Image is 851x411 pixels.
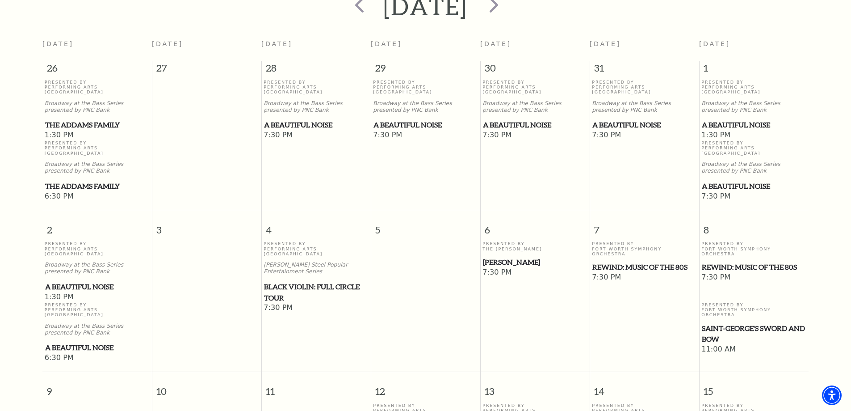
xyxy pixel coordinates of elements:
span: 7:30 PM [373,131,478,140]
span: 27 [152,61,261,79]
p: Broadway at the Bass Series presented by PNC Bank [264,100,369,114]
div: Accessibility Menu [822,386,842,405]
span: 6:30 PM [45,353,150,363]
span: A Beautiful Noise [373,119,478,131]
span: 1:30 PM [701,131,806,140]
a: A Beautiful Noise [482,119,587,131]
span: Saint-George's Sword and Bow [702,323,806,345]
span: 4 [262,210,371,241]
span: 11 [262,372,371,403]
span: [DATE] [42,40,74,47]
a: The Addams Family [45,181,150,192]
a: The Addams Family [45,119,150,131]
p: Broadway at the Bass Series presented by PNC Bank [701,161,806,174]
span: The Addams Family [45,119,149,131]
p: Presented By Performing Arts [GEOGRAPHIC_DATA] [45,80,150,95]
a: REWIND: Music of the 80s [701,262,806,273]
span: A Beautiful Noise [592,119,696,131]
a: A Beautiful Noise [373,119,478,131]
span: 29 [371,61,480,79]
p: Broadway at the Bass Series presented by PNC Bank [592,100,697,114]
span: [DATE] [371,40,402,47]
span: [DATE] [480,40,511,47]
span: A Beautiful Noise [702,119,806,131]
span: [DATE] [590,40,621,47]
span: 26 [42,61,152,79]
a: A Beautiful Noise [45,281,150,292]
span: 13 [481,372,590,403]
p: Broadway at the Bass Series presented by PNC Bank [45,262,150,275]
span: REWIND: Music of the 80s [702,262,806,273]
span: A Beautiful Noise [45,281,149,292]
span: 7:30 PM [482,131,587,140]
span: 7:30 PM [264,131,369,140]
span: A Beautiful Noise [702,181,806,192]
a: Saint-George's Sword and Bow [701,323,806,345]
span: 3 [152,210,261,241]
span: Black Violin: Full Circle Tour [264,281,368,303]
span: 1:30 PM [45,131,150,140]
a: A Beautiful Noise [701,119,806,131]
p: Presented By Performing Arts [GEOGRAPHIC_DATA] [482,80,587,95]
p: Presented By Fort Worth Symphony Orchestra [592,241,697,256]
span: 7:30 PM [701,273,806,283]
p: Presented By Performing Arts [GEOGRAPHIC_DATA] [592,80,697,95]
span: 7:30 PM [482,268,587,278]
p: [PERSON_NAME] Steel Popular Entertainment Series [264,262,369,275]
span: [DATE] [699,40,730,47]
a: Beatrice Rana [482,257,587,268]
p: Broadway at the Bass Series presented by PNC Bank [45,323,150,336]
span: 7:30 PM [592,273,697,283]
p: Broadway at the Bass Series presented by PNC Bank [482,100,587,114]
span: 1 [700,61,809,79]
span: 8 [700,210,809,241]
span: 6:30 PM [45,192,150,202]
span: A Beautiful Noise [483,119,587,131]
span: 6 [481,210,590,241]
span: A Beautiful Noise [264,119,368,131]
span: [DATE] [261,40,293,47]
p: Presented By Fort Worth Symphony Orchestra [701,302,806,318]
span: REWIND: Music of the 80s [592,262,696,273]
span: [DATE] [152,40,183,47]
span: 7:30 PM [264,303,369,313]
span: 7:30 PM [701,192,806,202]
p: Presented By Performing Arts [GEOGRAPHIC_DATA] [264,80,369,95]
p: Presented By Performing Arts [GEOGRAPHIC_DATA] [701,80,806,95]
span: 28 [262,61,371,79]
span: 5 [371,210,480,241]
span: 11:00 AM [701,345,806,355]
p: Presented By Performing Arts [GEOGRAPHIC_DATA] [45,302,150,318]
a: A Beautiful Noise [701,181,806,192]
span: 2 [42,210,152,241]
a: A Beautiful Noise [592,119,697,131]
p: Broadway at the Bass Series presented by PNC Bank [373,100,478,114]
span: 7 [590,210,699,241]
span: A Beautiful Noise [45,342,149,353]
span: 1:30 PM [45,292,150,302]
p: Presented By Performing Arts [GEOGRAPHIC_DATA] [373,80,478,95]
span: 12 [371,372,480,403]
a: REWIND: Music of the 80s [592,262,697,273]
p: Presented By Performing Arts [GEOGRAPHIC_DATA] [264,241,369,256]
span: The Addams Family [45,181,149,192]
p: Broadway at the Bass Series presented by PNC Bank [701,100,806,114]
a: A Beautiful Noise [264,119,369,131]
span: 15 [700,372,809,403]
span: 31 [590,61,699,79]
p: Broadway at the Bass Series presented by PNC Bank [45,161,150,174]
span: 9 [42,372,152,403]
p: Presented By Fort Worth Symphony Orchestra [701,241,806,256]
a: A Beautiful Noise [45,342,150,353]
p: Presented By Performing Arts [GEOGRAPHIC_DATA] [701,140,806,156]
span: 30 [481,61,590,79]
span: 10 [152,372,261,403]
p: Presented By The [PERSON_NAME] [482,241,587,251]
span: [PERSON_NAME] [483,257,587,268]
p: Presented By Performing Arts [GEOGRAPHIC_DATA] [45,140,150,156]
span: 7:30 PM [592,131,697,140]
a: Black Violin: Full Circle Tour [264,281,369,303]
span: 14 [590,372,699,403]
p: Presented By Performing Arts [GEOGRAPHIC_DATA] [45,241,150,256]
p: Broadway at the Bass Series presented by PNC Bank [45,100,150,114]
